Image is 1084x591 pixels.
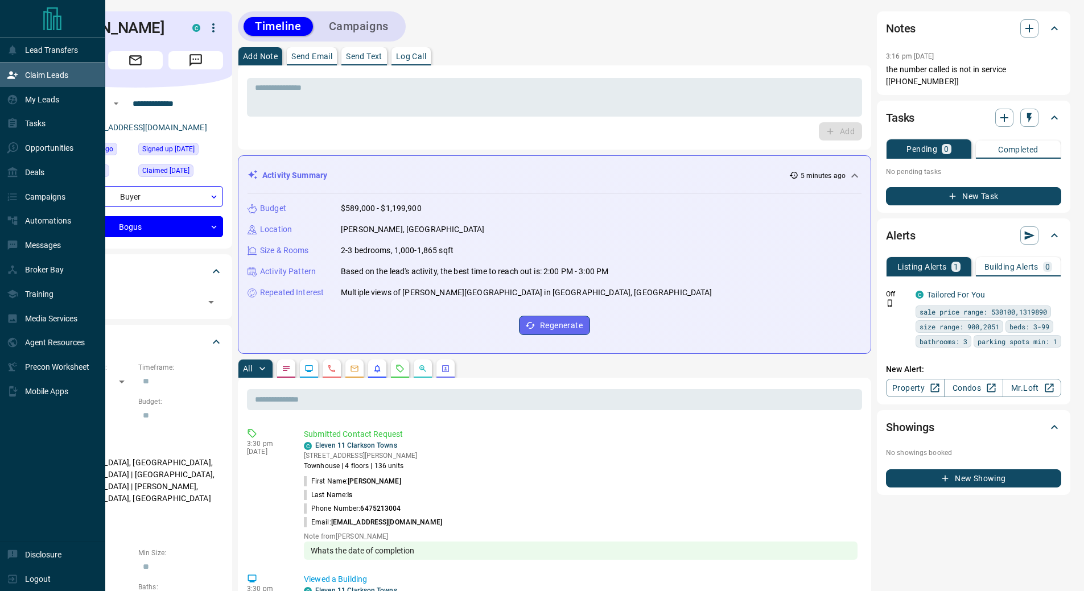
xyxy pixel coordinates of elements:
[360,505,401,513] span: 6475213004
[886,104,1061,131] div: Tasks
[348,477,401,485] span: [PERSON_NAME]
[304,503,401,514] p: Phone Number:
[247,448,287,456] p: [DATE]
[48,453,223,508] p: [GEOGRAPHIC_DATA], [GEOGRAPHIC_DATA], [GEOGRAPHIC_DATA] | [GEOGRAPHIC_DATA], [GEOGRAPHIC_DATA] | ...
[79,123,207,132] a: [EMAIL_ADDRESS][DOMAIN_NAME]
[886,379,945,397] a: Property
[282,364,291,373] svg: Notes
[886,52,934,60] p: 3:16 pm [DATE]
[373,364,382,373] svg: Listing Alerts
[341,287,712,299] p: Multiple views of [PERSON_NAME][GEOGRAPHIC_DATA] in [GEOGRAPHIC_DATA], [GEOGRAPHIC_DATA]
[260,245,309,257] p: Size & Rooms
[327,364,336,373] svg: Calls
[142,165,189,176] span: Claimed [DATE]
[138,396,223,407] p: Budget:
[886,19,916,38] h2: Notes
[247,440,287,448] p: 3:30 pm
[886,222,1061,249] div: Alerts
[304,428,858,440] p: Submitted Contact Request
[944,145,949,153] p: 0
[998,146,1038,154] p: Completed
[315,441,397,449] a: Eleven 11 Clarkson Towns
[108,51,163,69] span: Email
[260,266,316,278] p: Activity Pattern
[304,490,352,500] p: Last Name:
[341,224,484,235] p: [PERSON_NAME], [GEOGRAPHIC_DATA]
[243,365,252,373] p: All
[886,187,1061,205] button: New Task
[304,364,314,373] svg: Lead Browsing Activity
[801,171,846,181] p: 5 minutes ago
[304,442,312,450] div: condos.ca
[927,290,985,299] a: Tailored For You
[341,266,608,278] p: Based on the lead's activity, the best time to reach out is: 2:00 PM - 3:00 PM
[886,226,916,245] h2: Alerts
[346,52,382,60] p: Send Text
[944,379,1003,397] a: Condos
[920,306,1047,317] span: sale price range: 530100,1319890
[886,109,914,127] h2: Tasks
[341,245,454,257] p: 2-3 bedrooms, 1,000-1,865 sqft
[978,336,1057,347] span: parking spots min: 1
[920,321,999,332] span: size range: 900,2051
[48,258,223,285] div: Tags
[48,328,223,356] div: Criteria
[897,263,947,271] p: Listing Alerts
[886,448,1061,458] p: No showings booked
[906,145,937,153] p: Pending
[304,542,858,560] div: Whats the date of completion
[920,336,967,347] span: bathrooms: 3
[203,294,219,310] button: Open
[1003,379,1061,397] a: Mr.Loft
[886,414,1061,441] div: Showings
[984,263,1038,271] p: Building Alerts
[886,299,894,307] svg: Push Notification Only
[48,514,223,524] p: Motivation:
[304,517,442,527] p: Email:
[304,451,417,461] p: [STREET_ADDRESS][PERSON_NAME]
[350,364,359,373] svg: Emails
[138,548,223,558] p: Min Size:
[519,316,590,335] button: Regenerate
[262,170,327,181] p: Activity Summary
[48,186,223,207] div: Buyer
[347,491,352,499] span: Is
[48,19,175,37] h1: [PERSON_NAME]
[396,52,426,60] p: Log Call
[886,163,1061,180] p: No pending tasks
[138,164,223,180] div: Thu Oct 09 2025
[886,469,1061,487] button: New Showing
[168,51,223,69] span: Message
[1045,263,1050,271] p: 0
[138,362,223,373] p: Timeframe:
[886,15,1061,42] div: Notes
[886,64,1061,88] p: the number called is not in service [[PHONE_NUMBER]]
[260,287,324,299] p: Repeated Interest
[304,573,858,585] p: Viewed a Building
[248,165,862,186] div: Activity Summary5 minutes ago
[243,52,278,60] p: Add Note
[1009,321,1049,332] span: beds: 3-99
[916,291,924,299] div: condos.ca
[318,17,400,36] button: Campaigns
[304,476,401,486] p: First Name:
[441,364,450,373] svg: Agent Actions
[48,443,223,453] p: Areas Searched:
[244,17,313,36] button: Timeline
[886,418,934,436] h2: Showings
[138,143,223,159] div: Wed Jun 04 2025
[142,143,195,155] span: Signed up [DATE]
[109,97,123,110] button: Open
[331,518,442,526] span: [EMAIL_ADDRESS][DOMAIN_NAME]
[260,202,286,214] p: Budget
[418,364,427,373] svg: Opportunities
[886,289,909,299] p: Off
[192,24,200,32] div: condos.ca
[341,202,422,214] p: $589,000 - $1,199,900
[291,52,332,60] p: Send Email
[395,364,405,373] svg: Requests
[304,532,858,540] p: Note from [PERSON_NAME]
[954,263,958,271] p: 1
[886,363,1061,375] p: New Alert:
[304,461,417,471] p: Townhouse | 4 floors | 136 units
